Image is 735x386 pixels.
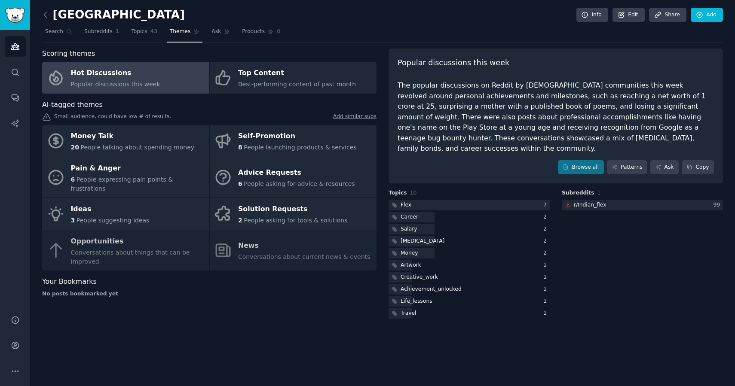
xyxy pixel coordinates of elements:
div: [MEDICAL_DATA] [401,237,444,245]
a: Flex7 [389,200,550,211]
span: 6 [238,180,242,187]
a: Patterns [607,160,647,175]
div: 1 [543,274,550,281]
a: Add similar subs [333,113,377,122]
span: Scoring themes [42,49,95,59]
div: Solution Requests [238,203,347,216]
div: Money [401,249,418,257]
img: Indian_flex [565,202,571,208]
div: Money Talk [71,130,195,143]
div: Achievement_unlocked [401,286,462,293]
a: Money Talk20People talking about spending money [42,125,209,157]
div: 1 [543,261,550,269]
a: Travel1 [389,308,550,319]
a: Pain & Anger6People expressing pain points & frustrations [42,157,209,198]
div: Pain & Anger [71,161,205,175]
span: People launching products & services [244,144,356,151]
a: Indian_flexr/Indian_flex99 [562,200,723,211]
div: 1 [543,286,550,293]
span: People asking for tools & solutions [244,217,347,224]
div: Top Content [238,67,356,80]
div: Small audience, could have low # of results. [42,113,377,122]
span: Topics [389,189,407,197]
button: Copy [682,160,714,175]
span: People talking about spending money [80,144,194,151]
a: Add [691,8,723,22]
div: 2 [543,213,550,221]
span: 1 [116,28,119,36]
div: Salary [401,225,417,233]
span: Products [242,28,265,36]
div: No posts bookmarked yet [42,290,377,298]
span: Subreddits [84,28,113,36]
div: Flex [401,201,411,209]
a: Themes [167,25,203,43]
a: Salary2 [389,224,550,235]
a: Share [649,8,686,22]
span: People asking for advice & resources [244,180,355,187]
span: Popular discussions this week [71,81,160,88]
div: Advice Requests [238,166,355,180]
div: Artwork [401,261,421,269]
span: Topics [131,28,147,36]
img: GummySearch logo [5,8,25,23]
a: Search [42,25,75,43]
span: People expressing pain points & frustrations [71,176,173,192]
span: 8 [238,144,242,151]
span: People suggesting ideas [77,217,150,224]
a: Topics43 [128,25,160,43]
a: Browse all [558,160,604,175]
span: Ask [211,28,221,36]
div: 1 [543,298,550,305]
div: 1 [543,310,550,317]
a: Edit [612,8,645,22]
a: Ideas3People suggesting ideas [42,198,209,230]
span: 3 [71,217,75,224]
div: Ideas [71,203,150,216]
a: Info [576,8,608,22]
a: Top ContentBest-performing content of past month [210,62,377,94]
span: Popular discussions this week [398,58,509,68]
a: Subreddits1 [81,25,122,43]
a: Career2 [389,212,550,223]
a: Solution Requests2People asking for tools & solutions [210,198,377,230]
div: 2 [543,249,550,257]
a: Ask [650,160,679,175]
a: Creative_work1 [389,272,550,283]
h2: [GEOGRAPHIC_DATA] [42,8,185,22]
a: Advice Requests6People asking for advice & resources [210,157,377,198]
span: Subreddits [562,189,594,197]
div: 7 [543,201,550,209]
div: The popular discussions on Reddit by [DEMOGRAPHIC_DATA] communities this week revolved around per... [398,80,714,154]
span: 20 [71,144,79,151]
span: Themes [170,28,191,36]
a: Artwork1 [389,260,550,271]
a: Hot DiscussionsPopular discussions this week [42,62,209,94]
a: Life_lessons1 [389,296,550,307]
span: 10 [410,190,417,196]
a: Self-Promotion8People launching products & services [210,125,377,157]
div: 2 [543,225,550,233]
div: Hot Discussions [71,67,160,80]
div: Creative_work [401,274,438,281]
span: Best-performing content of past month [238,81,356,88]
span: 1 [597,190,601,196]
span: AI-tagged themes [42,100,103,110]
div: Self-Promotion [238,130,357,143]
span: Search [45,28,63,36]
div: Travel [401,310,416,317]
a: Ask [208,25,233,43]
span: Your Bookmarks [42,277,97,287]
a: Products0 [239,25,283,43]
div: Life_lessons [401,298,432,305]
div: r/ Indian_flex [574,201,606,209]
div: 99 [713,201,723,209]
a: [MEDICAL_DATA]2 [389,236,550,247]
div: 2 [543,237,550,245]
span: 0 [277,28,281,36]
div: Career [401,213,418,221]
span: 2 [238,217,242,224]
span: 43 [150,28,158,36]
span: 6 [71,176,75,183]
a: Money2 [389,248,550,259]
